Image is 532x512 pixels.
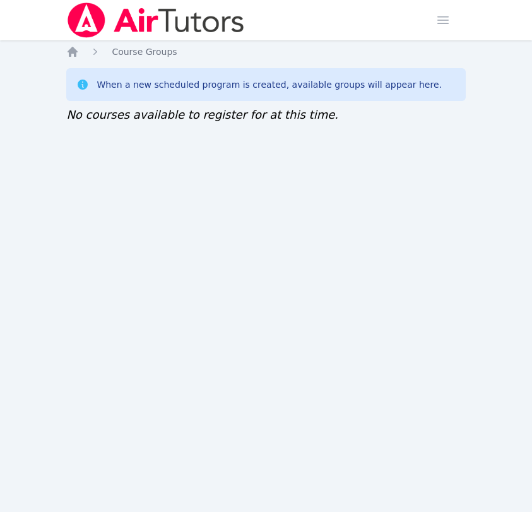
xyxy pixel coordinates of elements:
[112,47,177,57] span: Course Groups
[66,45,465,58] nav: Breadcrumb
[112,45,177,58] a: Course Groups
[66,108,338,121] span: No courses available to register for at this time.
[66,3,245,38] img: Air Tutors
[97,78,442,91] div: When a new scheduled program is created, available groups will appear here.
